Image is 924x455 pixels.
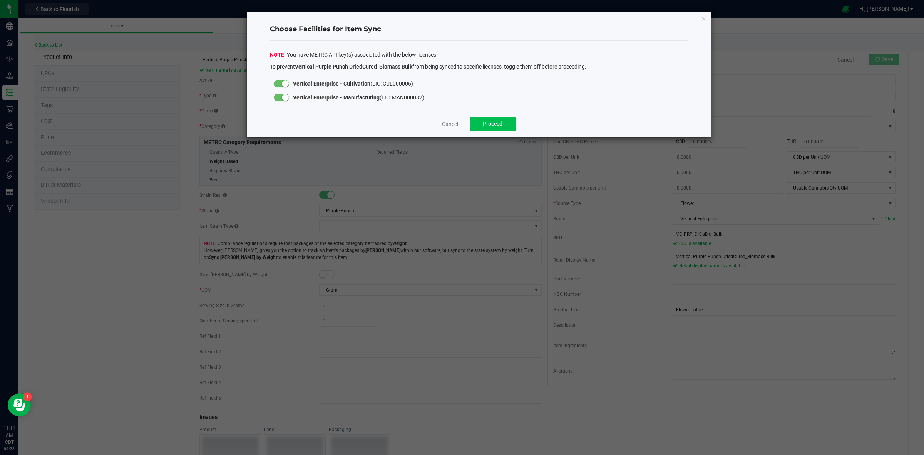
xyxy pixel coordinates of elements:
[701,14,706,23] button: Close modal
[8,393,31,416] iframe: Resource center
[293,81,370,87] strong: Vertical Enterprise - Cultivation
[442,120,458,128] a: Cancel
[470,117,516,131] button: Proceed
[270,63,688,71] p: To prevent from being synced to specific licenses, toggle them off before proceeding.
[293,94,424,101] span: (LIC: MAN000082)
[295,64,412,70] strong: Vertical Purple Punch DriedCured_Biomass Bulk
[293,81,413,87] span: (LIC: CUL000006)
[270,24,688,34] h4: Choose Facilities for Item Sync
[270,51,688,73] div: You have METRC API key(s) associated with the below licenses.
[23,392,32,401] iframe: Resource center unread badge
[293,94,380,101] strong: Vertical Enterprise - Manufacturing
[483,121,502,127] span: Proceed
